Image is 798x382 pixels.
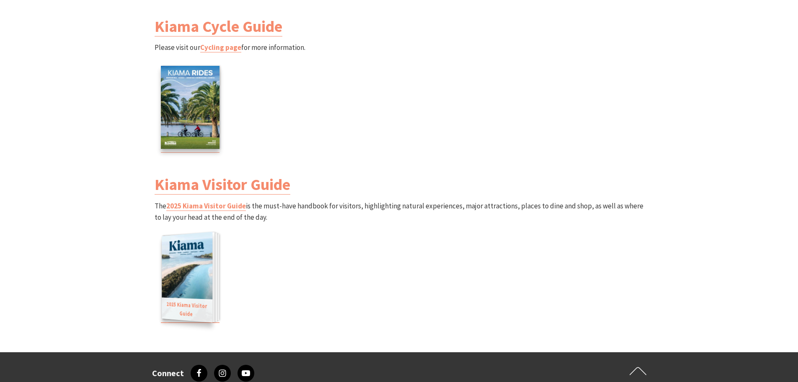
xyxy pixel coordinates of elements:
p: Please visit our for more information. [155,42,644,159]
p: The is the must-have handbook for visitors, highlighting natural experiences, major attractions, ... [155,200,644,329]
h3: Connect [152,368,184,378]
img: Kiama Cycling Guide [161,66,220,149]
a: Kiama Visitor Guide [155,174,290,195]
a: 2025 Kiama Visitor Guide [166,201,246,211]
a: 2025 Kiama Visitor Guide2025 Kiama Visitor Guide [161,236,220,323]
a: Kiama Cycling Guide [161,66,220,153]
span: 2025 Kiama Visitor Guide [162,298,212,323]
img: 2025 Kiama Visitor Guide [162,232,212,322]
a: Kiama Cycle Guide [155,16,282,36]
a: Cycling page [200,43,241,52]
